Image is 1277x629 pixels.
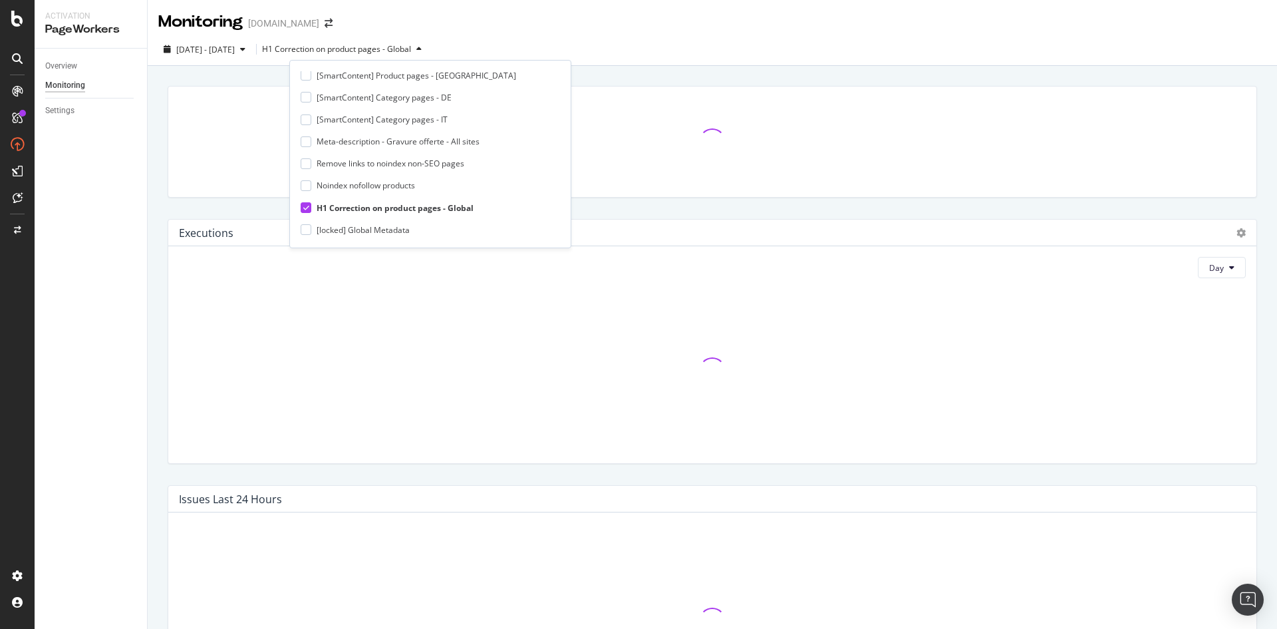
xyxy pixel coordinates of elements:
div: Monitoring [158,11,243,33]
div: H1 Correction on product pages - Global [262,45,411,53]
span: [DATE] - [DATE] [176,44,235,55]
div: arrow-right-arrow-left [325,19,333,28]
div: PageWorkers [45,22,136,37]
div: Remove links to noindex non-SEO pages [317,158,464,169]
div: Monitoring [45,79,85,93]
div: Executions [179,226,233,240]
div: Open Intercom Messenger [1232,584,1264,616]
div: Settings [45,104,74,118]
button: H1 Correction on product pages - Global [262,39,427,60]
div: [SmartContent] Product pages - [GEOGRAPHIC_DATA] [317,70,516,81]
div: H1 Correction on product pages - Global [317,202,474,214]
div: Meta-description - Gravure offerte - All sites [317,136,480,147]
div: [locked] Global Metadata [317,224,410,236]
div: [DOMAIN_NAME] [248,17,319,30]
a: Settings [45,104,138,118]
a: Monitoring [45,79,138,93]
div: Issues Last 24 Hours [179,493,282,506]
div: [SmartContent] Category pages - DE [317,92,452,103]
button: Day [1198,257,1246,278]
div: [SmartContent] Category pages - IT [317,114,448,125]
div: Overview [45,59,77,73]
div: Activation [45,11,136,22]
div: Noindex nofollow products [317,180,415,191]
a: Overview [45,59,138,73]
span: Day [1209,262,1224,274]
button: [DATE] - [DATE] [158,39,251,60]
